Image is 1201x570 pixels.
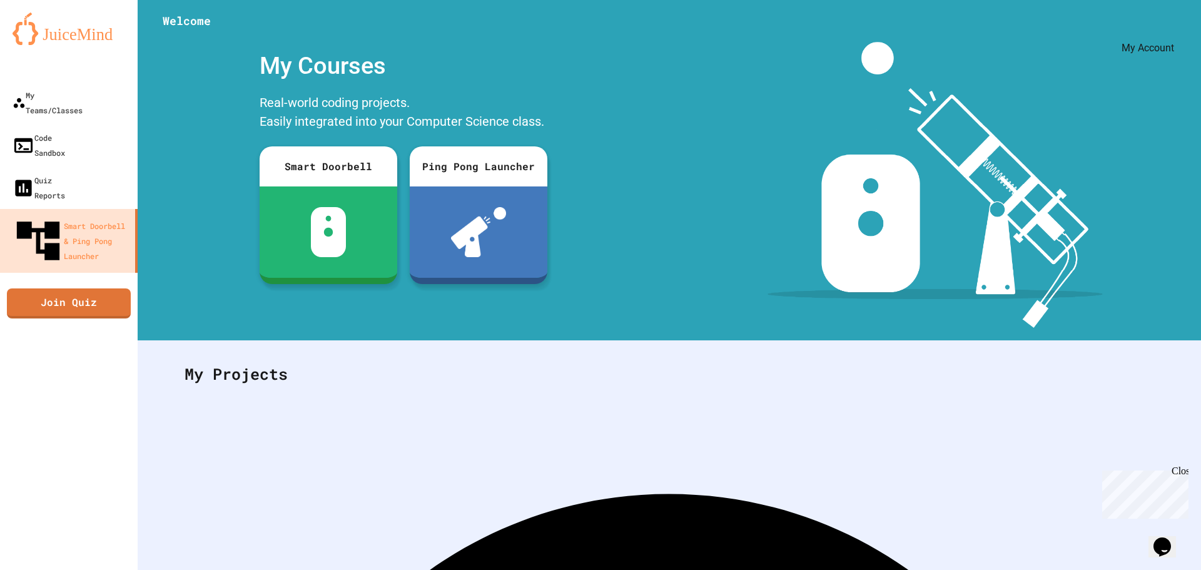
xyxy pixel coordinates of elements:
[13,130,65,160] div: Code Sandbox
[7,288,131,318] a: Join Quiz
[1122,41,1174,56] div: My Account
[311,207,347,257] img: sdb-white.svg
[253,90,554,137] div: Real-world coding projects. Easily integrated into your Computer Science class.
[410,146,547,186] div: Ping Pong Launcher
[5,5,86,79] div: Chat with us now!Close
[768,42,1103,328] img: banner-image-my-projects.png
[260,146,397,186] div: Smart Doorbell
[13,215,130,267] div: Smart Doorbell & Ping Pong Launcher
[13,13,125,45] img: logo-orange.svg
[451,207,507,257] img: ppl-with-ball.png
[1097,466,1188,519] iframe: chat widget
[172,350,1167,399] div: My Projects
[13,173,65,203] div: Quiz Reports
[253,42,554,90] div: My Courses
[13,88,83,118] div: My Teams/Classes
[1148,520,1188,557] iframe: chat widget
